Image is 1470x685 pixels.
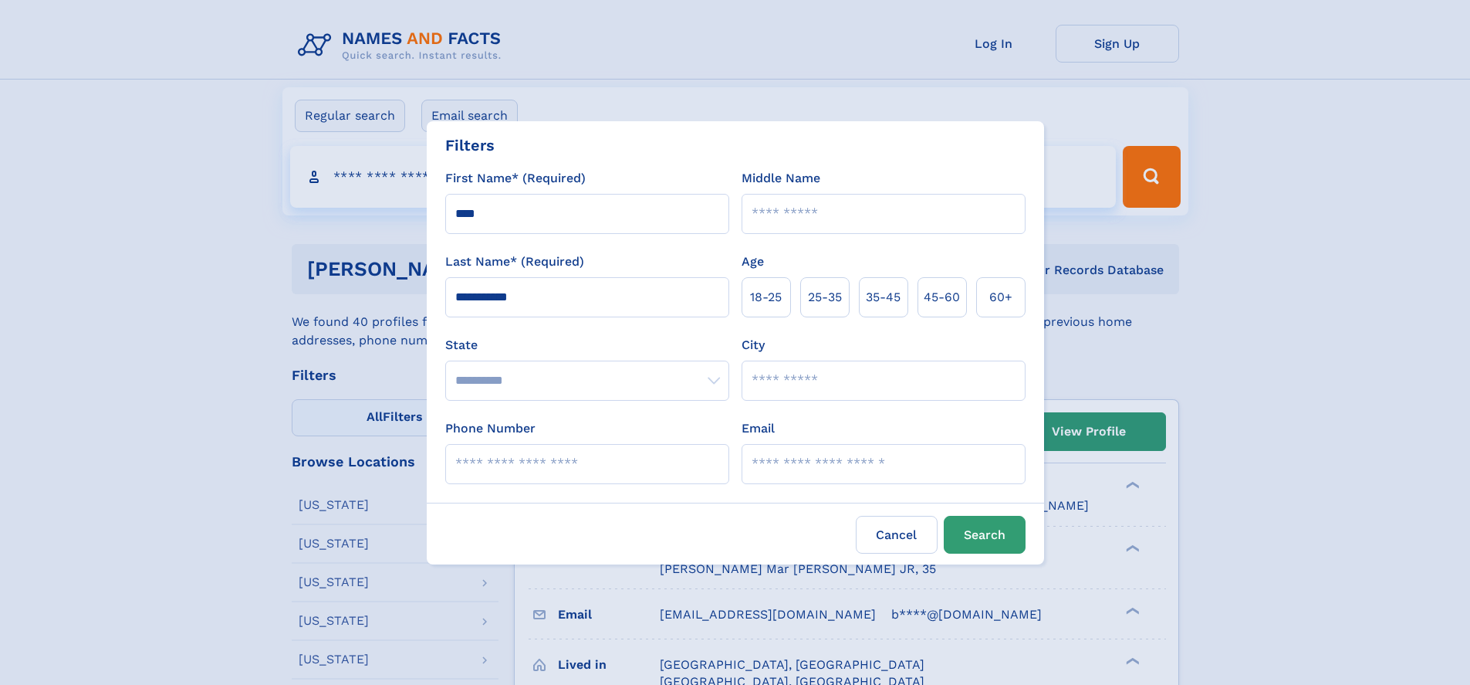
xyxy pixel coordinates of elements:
span: 25‑35 [808,288,842,307]
button: Search [944,516,1026,554]
span: 45‑60 [924,288,960,307]
label: Middle Name [742,169,820,188]
label: Cancel [856,516,938,554]
label: Email [742,419,775,438]
span: 60+ [989,288,1012,307]
label: Phone Number [445,419,536,438]
label: Last Name* (Required) [445,253,584,271]
label: First Name* (Required) [445,169,586,188]
span: 18‑25 [750,288,782,307]
label: State [445,336,729,354]
label: City [742,336,765,354]
label: Age [742,253,764,271]
div: Filters [445,134,495,157]
span: 35‑45 [866,288,901,307]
